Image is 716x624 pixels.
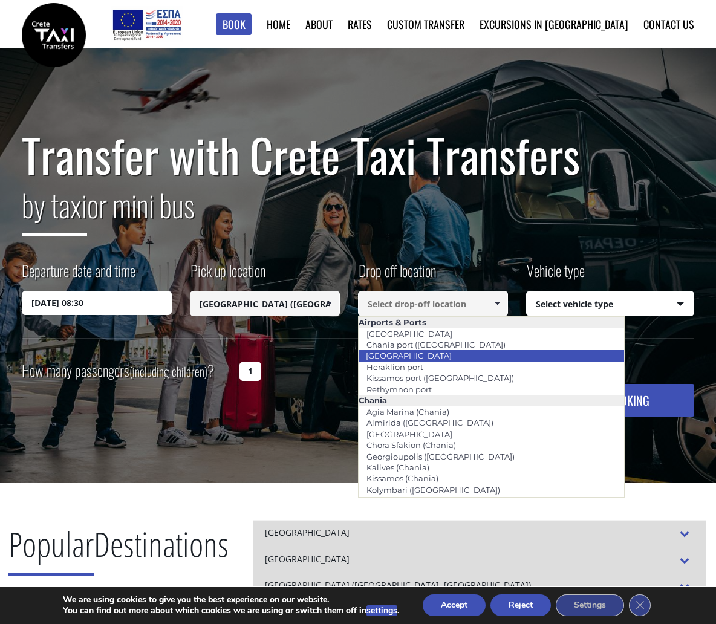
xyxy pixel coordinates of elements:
a: Agia Marina (Chania) [359,403,457,420]
a: Custom Transfer [387,16,464,32]
a: Chora Sfakion (Chania) [359,437,464,453]
a: Kalives (Chania) [359,459,437,476]
a: Crete Taxi Transfers | Safe Taxi Transfer Services from to Heraklion Airport, Chania Airport, Ret... [22,27,86,40]
input: Select pickup location [190,291,340,316]
a: Kissamos (Chania) [359,470,446,487]
li: Airports & Ports [359,317,624,328]
h2: or mini bus [22,180,695,245]
a: Show All Items [487,291,507,316]
h1: Transfer with Crete Taxi Transfers [22,129,695,180]
button: settings [366,605,397,616]
a: [GEOGRAPHIC_DATA] [359,325,460,342]
a: Show All Items [319,291,339,316]
a: Kolymbari ([GEOGRAPHIC_DATA]) [359,481,508,498]
a: Almirida ([GEOGRAPHIC_DATA]) [359,414,501,431]
div: [GEOGRAPHIC_DATA] [253,520,706,547]
img: e-bannersEUERDF180X90.jpg [111,6,183,42]
a: Home [267,16,290,32]
input: Select drop-off location [358,291,508,316]
li: Chania [359,395,624,406]
a: Chania port ([GEOGRAPHIC_DATA]) [359,336,513,353]
button: Close GDPR Cookie Banner [629,594,651,616]
img: Crete Taxi Transfers | Safe Taxi Transfer Services from to Heraklion Airport, Chania Airport, Ret... [22,3,86,67]
div: [GEOGRAPHIC_DATA] ([GEOGRAPHIC_DATA], [GEOGRAPHIC_DATA]) [253,573,706,599]
a: [GEOGRAPHIC_DATA] [359,426,460,443]
div: [GEOGRAPHIC_DATA] [253,547,706,573]
label: How many passengers ? [22,356,232,386]
span: Select vehicle type [527,291,694,317]
label: Drop off location [358,260,436,291]
a: Rates [348,16,372,32]
span: Popular [8,521,94,576]
button: Accept [423,594,486,616]
a: [GEOGRAPHIC_DATA] [358,347,460,364]
h2: Destinations [8,520,229,585]
a: About [305,16,333,32]
a: Rethymnon port [359,381,440,398]
span: by taxi [22,182,87,236]
label: Vehicle type [526,260,585,291]
p: We are using cookies to give you the best experience on our website. [63,594,399,605]
a: Georgioupolis ([GEOGRAPHIC_DATA]) [359,448,522,465]
button: Reject [490,594,551,616]
label: Departure date and time [22,260,135,291]
button: Settings [556,594,624,616]
a: Kissamos port ([GEOGRAPHIC_DATA]) [359,369,522,386]
p: You can find out more about which cookies we are using or switch them off in . [63,605,399,616]
a: Excursions in [GEOGRAPHIC_DATA] [480,16,628,32]
small: (including children) [129,362,207,380]
label: Pick up location [190,260,265,291]
a: Contact us [643,16,694,32]
a: Book [216,13,252,36]
a: Heraklion port [359,359,431,375]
